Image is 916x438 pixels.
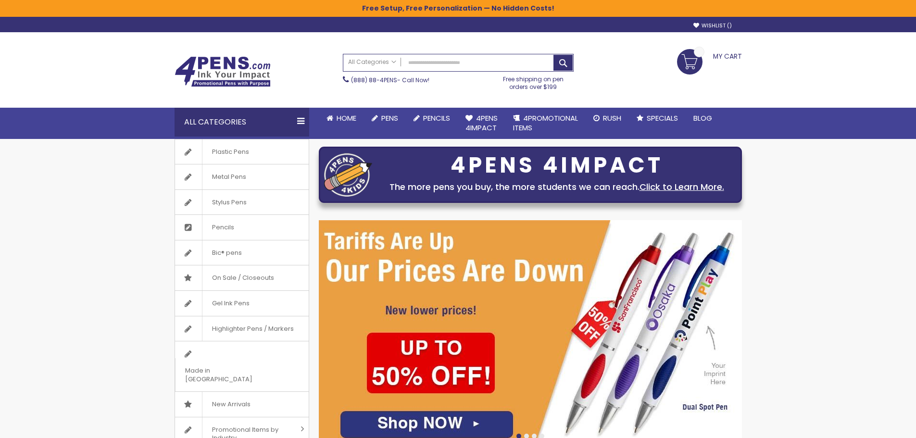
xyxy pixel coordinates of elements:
a: Home [319,108,364,129]
span: Pencils [423,113,450,123]
span: Pencils [202,215,244,240]
a: All Categories [343,54,401,70]
a: On Sale / Closeouts [175,265,309,290]
span: All Categories [348,58,396,66]
span: Made in [GEOGRAPHIC_DATA] [175,358,285,391]
a: Pencils [406,108,458,129]
span: Plastic Pens [202,139,259,164]
span: New Arrivals [202,392,260,417]
a: New Arrivals [175,392,309,417]
div: All Categories [175,108,309,137]
span: Home [337,113,356,123]
span: Gel Ink Pens [202,291,259,316]
span: Pens [381,113,398,123]
div: 4PENS 4IMPACT [377,155,737,175]
a: Made in [GEOGRAPHIC_DATA] [175,341,309,391]
span: Rush [603,113,621,123]
span: Blog [693,113,712,123]
a: Gel Ink Pens [175,291,309,316]
a: Blog [686,108,720,129]
span: Metal Pens [202,164,256,189]
a: Wishlist [693,22,732,29]
span: Highlighter Pens / Markers [202,316,303,341]
img: 4Pens Custom Pens and Promotional Products [175,56,271,87]
a: Rush [586,108,629,129]
div: The more pens you buy, the more students we can reach. [377,180,737,194]
span: 4Pens 4impact [465,113,498,133]
span: - Call Now! [351,76,429,84]
a: Stylus Pens [175,190,309,215]
a: Specials [629,108,686,129]
span: Bic® pens [202,240,251,265]
a: Click to Learn More. [640,181,724,193]
span: On Sale / Closeouts [202,265,284,290]
span: Stylus Pens [202,190,256,215]
a: Metal Pens [175,164,309,189]
span: Specials [647,113,678,123]
a: Pens [364,108,406,129]
a: Bic® pens [175,240,309,265]
a: Plastic Pens [175,139,309,164]
span: 4PROMOTIONAL ITEMS [513,113,578,133]
a: 4PROMOTIONALITEMS [505,108,586,139]
a: Highlighter Pens / Markers [175,316,309,341]
div: Free shipping on pen orders over $199 [493,72,574,91]
a: 4Pens4impact [458,108,505,139]
a: Pencils [175,215,309,240]
img: four_pen_logo.png [324,153,372,197]
a: (888) 88-4PENS [351,76,397,84]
